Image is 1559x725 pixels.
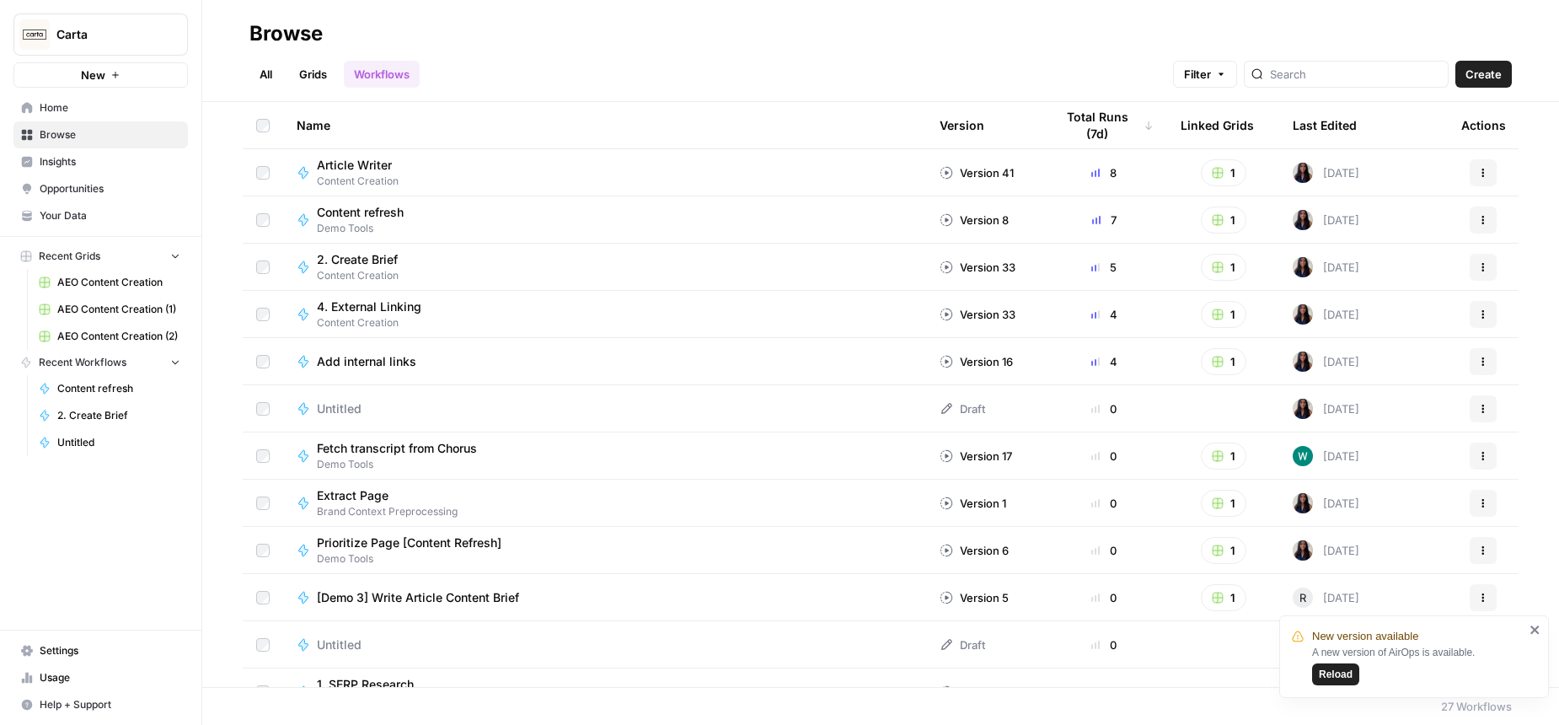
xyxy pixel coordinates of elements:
[40,643,180,658] span: Settings
[13,13,188,56] button: Workspace: Carta
[1293,163,1359,183] div: [DATE]
[940,102,984,148] div: Version
[1201,159,1246,186] button: 1
[1270,66,1441,83] input: Search
[1293,210,1313,230] img: rox323kbkgutb4wcij4krxobkpon
[31,269,188,296] a: AEO Content Creation
[297,676,913,708] a: 1. SERP ResearchContent Creation
[13,202,188,229] a: Your Data
[40,127,180,142] span: Browse
[1201,348,1246,375] button: 1
[317,315,435,330] span: Content Creation
[1312,663,1359,685] button: Reload
[1293,446,1359,466] div: [DATE]
[1293,102,1357,148] div: Last Edited
[940,636,985,653] div: Draft
[1201,537,1246,564] button: 1
[40,208,180,223] span: Your Data
[317,487,444,504] span: Extract Page
[1181,102,1254,148] div: Linked Grids
[57,381,180,396] span: Content refresh
[13,94,188,121] a: Home
[1293,257,1359,277] div: [DATE]
[940,448,1012,465] div: Version 17
[317,636,362,653] span: Untitled
[13,62,188,88] button: New
[317,204,404,221] span: Content refresh
[940,306,1015,323] div: Version 33
[1319,667,1353,682] span: Reload
[1201,301,1246,328] button: 1
[31,296,188,323] a: AEO Content Creation (1)
[317,504,458,519] span: Brand Context Preprocessing
[317,400,362,417] span: Untitled
[1054,589,1154,606] div: 0
[317,457,490,472] span: Demo Tools
[317,534,501,551] span: Prioritize Page [Content Refresh]
[1201,584,1246,611] button: 1
[1455,61,1512,88] button: Create
[297,251,913,283] a: 2. Create BriefContent Creation
[1293,163,1313,183] img: rox323kbkgutb4wcij4krxobkpon
[1201,490,1246,517] button: 1
[1054,684,1154,701] div: 0
[1293,446,1313,466] img: vaiar9hhcrg879pubqop5lsxqhgw
[1054,212,1154,228] div: 7
[317,298,421,315] span: 4. External Linking
[940,684,1008,701] div: Version 7
[1054,306,1154,323] div: 4
[1054,400,1154,417] div: 0
[13,244,188,269] button: Recent Grids
[317,251,398,268] span: 2. Create Brief
[1293,304,1313,325] img: rox323kbkgutb4wcij4krxobkpon
[57,435,180,450] span: Untitled
[1293,399,1359,419] div: [DATE]
[19,19,50,50] img: Carta Logo
[1299,589,1306,606] span: R
[1054,542,1154,559] div: 0
[31,375,188,402] a: Content refresh
[1293,352,1359,372] div: [DATE]
[1441,698,1512,715] div: 27 Workflows
[317,174,405,189] span: Content Creation
[317,353,416,370] span: Add internal links
[1530,623,1541,636] button: close
[39,355,126,370] span: Recent Workflows
[1465,66,1502,83] span: Create
[297,102,913,148] div: Name
[297,298,913,330] a: 4. External LinkingContent Creation
[39,249,100,264] span: Recent Grids
[940,495,1006,512] div: Version 1
[57,275,180,290] span: AEO Content Creation
[317,676,414,693] span: 1. SERP Research
[40,181,180,196] span: Opportunities
[1293,540,1313,561] img: rox323kbkgutb4wcij4krxobkpon
[344,61,420,88] a: Workflows
[13,121,188,148] a: Browse
[1173,61,1237,88] button: Filter
[13,691,188,718] button: Help + Support
[317,551,515,567] span: Demo Tools
[1293,399,1313,419] img: rox323kbkgutb4wcij4krxobkpon
[317,221,417,236] span: Demo Tools
[940,259,1015,276] div: Version 33
[81,67,105,83] span: New
[297,353,913,370] a: Add internal links
[13,637,188,664] a: Settings
[940,542,1009,559] div: Version 6
[1293,304,1359,325] div: [DATE]
[13,664,188,691] a: Usage
[249,20,323,47] div: Browse
[1054,164,1154,181] div: 8
[297,440,913,472] a: Fetch transcript from ChorusDemo Tools
[1201,443,1246,470] button: 1
[940,589,1009,606] div: Version 5
[1293,493,1313,513] img: rox323kbkgutb4wcij4krxobkpon
[40,100,180,115] span: Home
[940,164,1014,181] div: Version 41
[297,157,913,189] a: Article WriterContent Creation
[1293,352,1313,372] img: rox323kbkgutb4wcij4krxobkpon
[1293,540,1359,561] div: [DATE]
[317,157,392,174] span: Article Writer
[1201,254,1246,281] button: 1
